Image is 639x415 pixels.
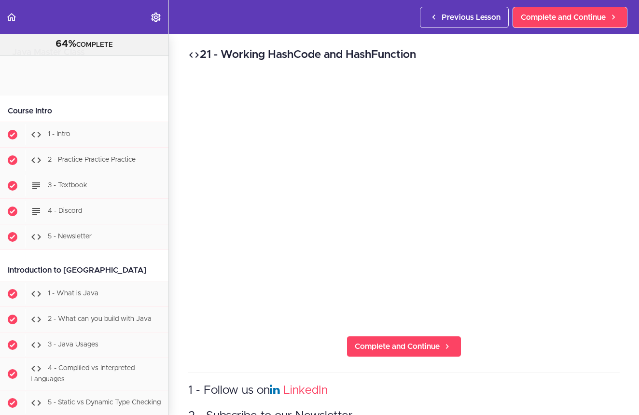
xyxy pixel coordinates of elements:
span: Complete and Continue [355,341,440,352]
a: LinkedIn [283,385,328,396]
h2: 21 - Working HashCode and HashFunction [188,47,620,63]
span: 4 - Discord [48,207,82,214]
a: Previous Lesson [420,7,509,28]
span: 1 - What is Java [48,290,98,297]
span: 3 - Java Usages [48,341,98,348]
svg: Back to course curriculum [6,12,17,23]
span: 2 - Practice Practice Practice [48,156,136,163]
span: 2 - What can you build with Java [48,316,152,322]
span: Complete and Continue [521,12,606,23]
div: COMPLETE [12,38,156,51]
svg: Settings Menu [150,12,162,23]
span: 5 - Static vs Dynamic Type Checking [48,399,161,406]
span: 3 - Textbook [48,182,87,189]
h3: 1 - Follow us on [188,383,620,399]
span: 1 - Intro [48,131,70,138]
a: Complete and Continue [513,7,627,28]
span: Previous Lesson [442,12,500,23]
span: 4 - Compliled vs Interpreted Languages [30,365,135,383]
span: 5 - Newsletter [48,233,92,240]
a: Complete and Continue [347,336,461,357]
span: 64% [56,39,76,49]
